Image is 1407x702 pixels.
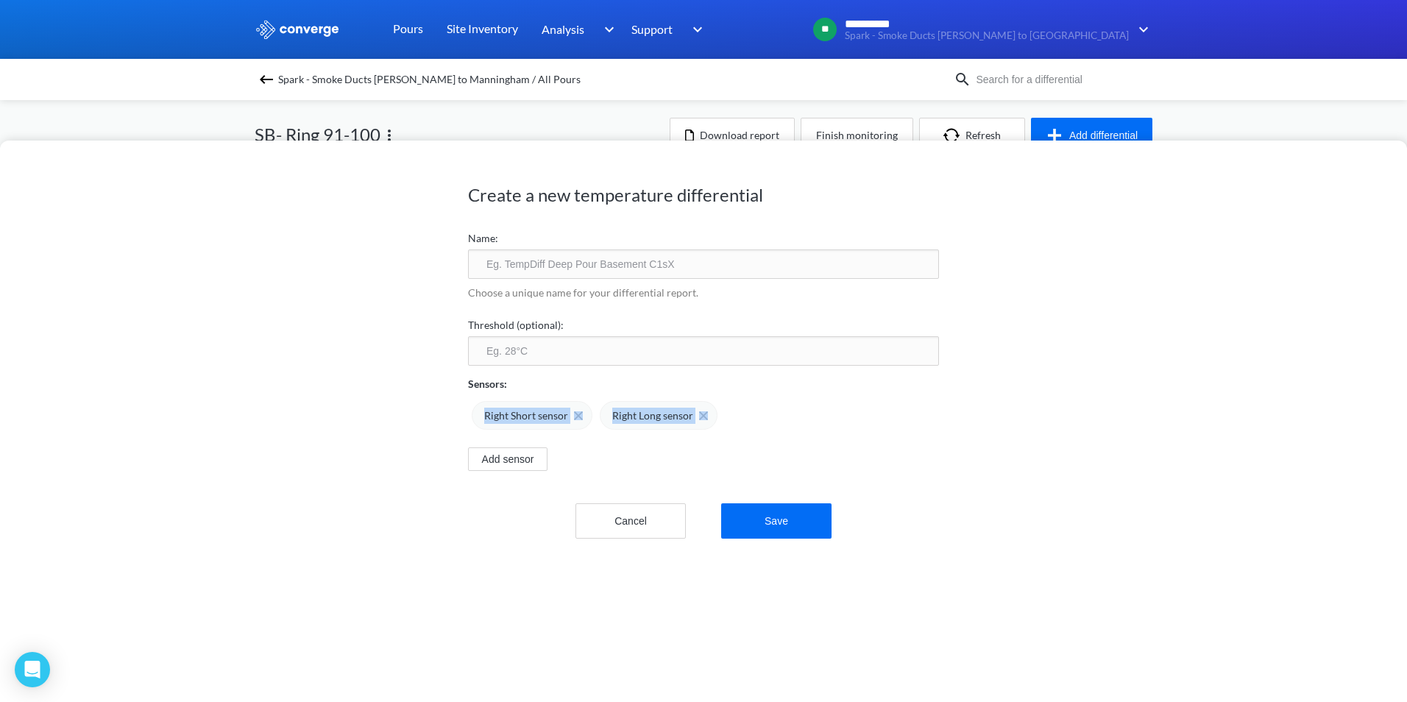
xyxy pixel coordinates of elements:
input: Eg. TempDiff Deep Pour Basement C1sX [468,249,939,279]
span: Right Long sensor [612,408,693,424]
span: Spark - Smoke Ducts [PERSON_NAME] to [GEOGRAPHIC_DATA] [845,30,1129,41]
img: downArrow.svg [595,21,618,38]
img: downArrow.svg [683,21,706,38]
img: close-icon.svg [699,411,708,420]
span: Analysis [542,20,584,38]
button: Cancel [575,503,686,539]
img: icon-search.svg [954,71,971,88]
button: Save [721,503,832,539]
p: Choose a unique name for your differential report. [468,285,939,301]
span: Right Short sensor [484,408,568,424]
span: Spark - Smoke Ducts [PERSON_NAME] to Manningham / All Pours [278,69,581,90]
p: Sensors: [468,376,507,392]
input: Eg. 28°C [468,336,939,366]
span: Support [631,20,673,38]
div: Open Intercom Messenger [15,652,50,687]
button: Add sensor [468,447,547,471]
label: Name: [468,230,939,247]
img: downArrow.svg [1129,21,1152,38]
img: backspace.svg [258,71,275,88]
img: close-icon.svg [574,411,583,420]
label: Threshold (optional): [468,317,939,333]
h1: Create a new temperature differential [468,183,939,207]
input: Search for a differential [971,71,1149,88]
img: logo_ewhite.svg [255,20,340,39]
